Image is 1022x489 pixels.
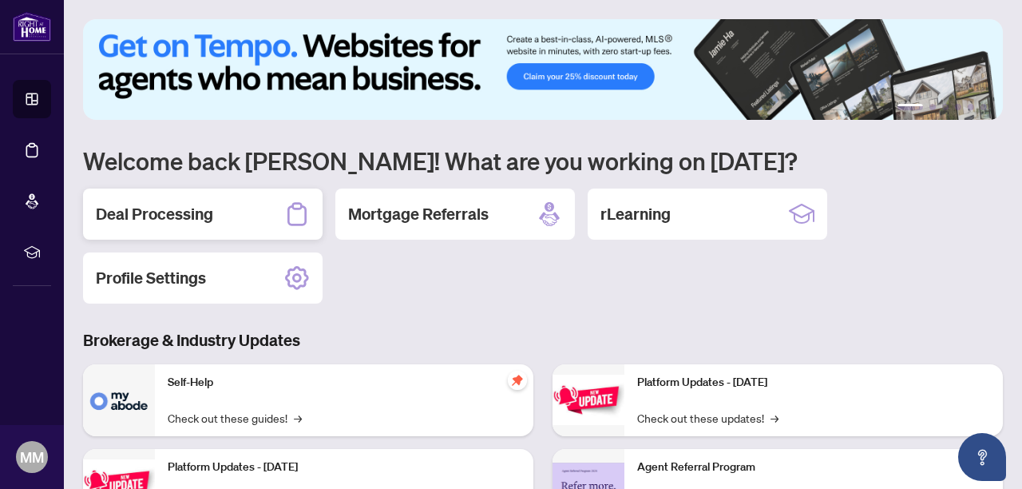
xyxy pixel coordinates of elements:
[83,364,155,436] img: Self-Help
[637,459,990,476] p: Agent Referral Program
[929,104,936,110] button: 2
[508,371,527,390] span: pushpin
[955,104,961,110] button: 4
[83,329,1003,352] h3: Brokerage & Industry Updates
[553,375,624,425] img: Platform Updates - June 23, 2025
[96,203,213,225] h2: Deal Processing
[968,104,974,110] button: 5
[637,409,778,427] a: Check out these updates!→
[980,104,987,110] button: 6
[348,203,489,225] h2: Mortgage Referrals
[942,104,949,110] button: 3
[770,409,778,427] span: →
[897,104,923,110] button: 1
[96,267,206,289] h2: Profile Settings
[20,446,44,468] span: MM
[600,203,671,225] h2: rLearning
[168,409,302,427] a: Check out these guides!→
[13,12,51,42] img: logo
[637,374,990,392] p: Platform Updates - [DATE]
[168,459,521,476] p: Platform Updates - [DATE]
[83,145,1003,176] h1: Welcome back [PERSON_NAME]! What are you working on [DATE]?
[958,433,1006,481] button: Open asap
[168,374,521,392] p: Self-Help
[83,19,1003,120] img: Slide 0
[294,409,302,427] span: →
